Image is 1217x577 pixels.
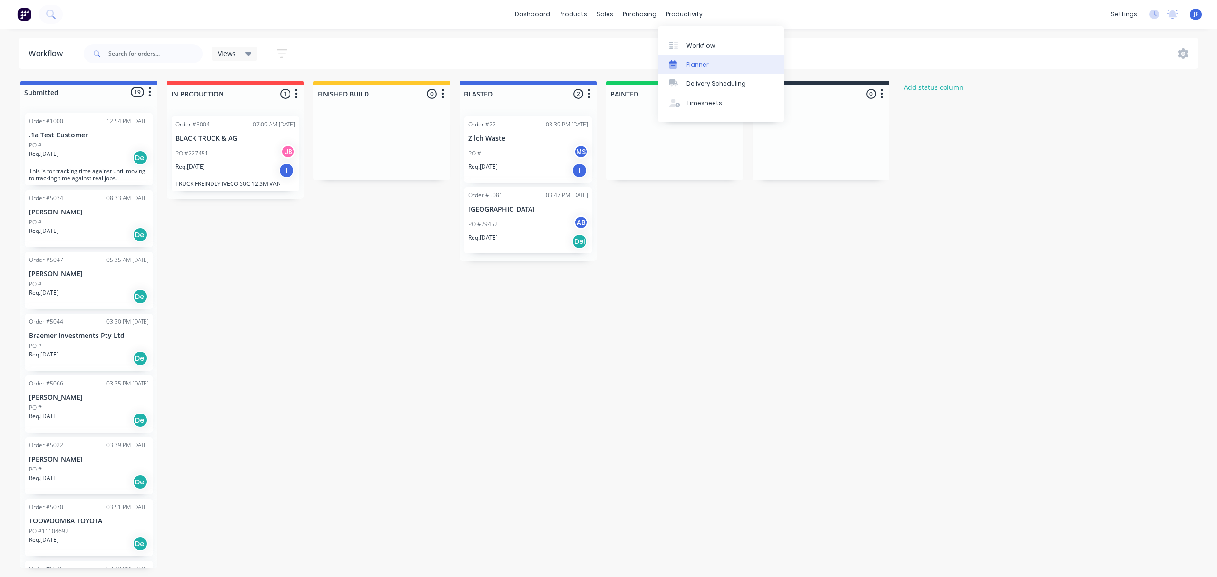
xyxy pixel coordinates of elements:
div: 07:09 AM [DATE] [253,120,295,129]
p: Zilch Waste [468,135,588,143]
div: 03:30 PM [DATE] [106,317,149,326]
div: Del [133,536,148,551]
div: 03:39 PM [DATE] [106,441,149,450]
div: Order #5070 [29,503,63,511]
p: [PERSON_NAME] [29,455,149,463]
p: .1a Test Customer [29,131,149,139]
p: Req. [DATE] [29,536,58,544]
p: Req. [DATE] [29,288,58,297]
div: Del [133,413,148,428]
div: Delivery Scheduling [686,79,746,88]
div: 05:35 AM [DATE] [106,256,149,264]
div: Order #5034 [29,194,63,202]
div: Timesheets [686,99,722,107]
div: Order #5044 [29,317,63,326]
p: Req. [DATE] [29,227,58,235]
img: Factory [17,7,31,21]
p: [PERSON_NAME] [29,394,149,402]
div: Order #500407:09 AM [DATE]BLACK TRUCK & AGPO #227451JBReq.[DATE]ITRUCK FREINDLY IVECO 50C 12.3M VAN [172,116,299,191]
p: Req. [DATE] [29,412,58,421]
div: settings [1106,7,1142,21]
div: 03:39 PM [DATE] [546,120,588,129]
span: Views [218,48,236,58]
div: I [279,163,294,178]
div: Del [133,351,148,366]
p: PO # [29,404,42,412]
div: I [572,163,587,178]
div: Order #503408:33 AM [DATE][PERSON_NAME]PO #Req.[DATE]Del [25,190,153,247]
p: Req. [DATE] [468,163,498,171]
span: JF [1194,10,1198,19]
p: [GEOGRAPHIC_DATA] [468,205,588,213]
p: PO # [29,465,42,474]
div: Order #5076 [29,565,63,573]
button: Add status column [899,81,969,94]
div: 03:51 PM [DATE] [106,503,149,511]
div: Del [133,150,148,165]
div: Workflow [29,48,68,59]
p: Req. [DATE] [29,150,58,158]
div: 03:49 PM [DATE] [106,565,149,573]
div: Order #5066 [29,379,63,388]
a: dashboard [510,7,555,21]
div: Order #1000 [29,117,63,125]
div: productivity [661,7,707,21]
div: Order #504403:30 PM [DATE]Braemer Investments Pty LtdPO #Req.[DATE]Del [25,314,153,371]
div: Del [133,474,148,490]
p: PO # [29,141,42,150]
div: purchasing [618,7,661,21]
div: Order #5047 [29,256,63,264]
p: BLACK TRUCK & AG [175,135,295,143]
p: PO # [468,149,481,158]
div: 03:47 PM [DATE] [546,191,588,200]
p: [PERSON_NAME] [29,208,149,216]
p: This is for tracking time against until moving to tracking time against real jobs. [29,167,149,182]
div: Order #508103:47 PM [DATE][GEOGRAPHIC_DATA]PO #29452ABReq.[DATE]Del [464,187,592,253]
div: Del [572,234,587,249]
div: Order #2203:39 PM [DATE]Zilch WastePO #MSReq.[DATE]I [464,116,592,183]
div: Workflow [686,41,715,50]
p: TOOWOOMBA TOYOTA [29,517,149,525]
a: Delivery Scheduling [658,74,784,93]
div: Order #506603:35 PM [DATE][PERSON_NAME]PO #Req.[DATE]Del [25,375,153,433]
div: Order #507003:51 PM [DATE]TOOWOOMBA TOYOTAPO #11104692Req.[DATE]Del [25,499,153,556]
div: Order #504705:35 AM [DATE][PERSON_NAME]PO #Req.[DATE]Del [25,252,153,309]
input: Search for orders... [108,44,203,63]
p: Req. [DATE] [468,233,498,242]
div: 12:54 PM [DATE] [106,117,149,125]
p: [PERSON_NAME] [29,270,149,278]
div: Order #5022 [29,441,63,450]
p: Braemer Investments Pty Ltd [29,332,149,340]
div: products [555,7,592,21]
a: Workflow [658,36,784,55]
div: 03:35 PM [DATE] [106,379,149,388]
div: 08:33 AM [DATE] [106,194,149,202]
a: Timesheets [658,94,784,113]
p: PO # [29,218,42,227]
div: Order #5081 [468,191,502,200]
p: PO # [29,342,42,350]
p: Req. [DATE] [29,350,58,359]
p: PO #11104692 [29,527,68,536]
div: AB [574,215,588,230]
div: Order #5004 [175,120,210,129]
p: Req. [DATE] [175,163,205,171]
div: Order #22 [468,120,496,129]
p: PO # [29,280,42,288]
div: Del [133,289,148,304]
div: Planner [686,60,709,69]
p: PO #227451 [175,149,208,158]
a: Planner [658,55,784,74]
div: sales [592,7,618,21]
div: Order #502203:39 PM [DATE][PERSON_NAME]PO #Req.[DATE]Del [25,437,153,494]
p: TRUCK FREINDLY IVECO 50C 12.3M VAN [175,180,295,187]
p: Req. [DATE] [29,474,58,482]
div: Del [133,227,148,242]
div: JB [281,144,295,159]
p: PO #29452 [468,220,498,229]
div: Order #100012:54 PM [DATE].1a Test CustomerPO #Req.[DATE]DelThis is for tracking time against unt... [25,113,153,185]
div: MS [574,144,588,159]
